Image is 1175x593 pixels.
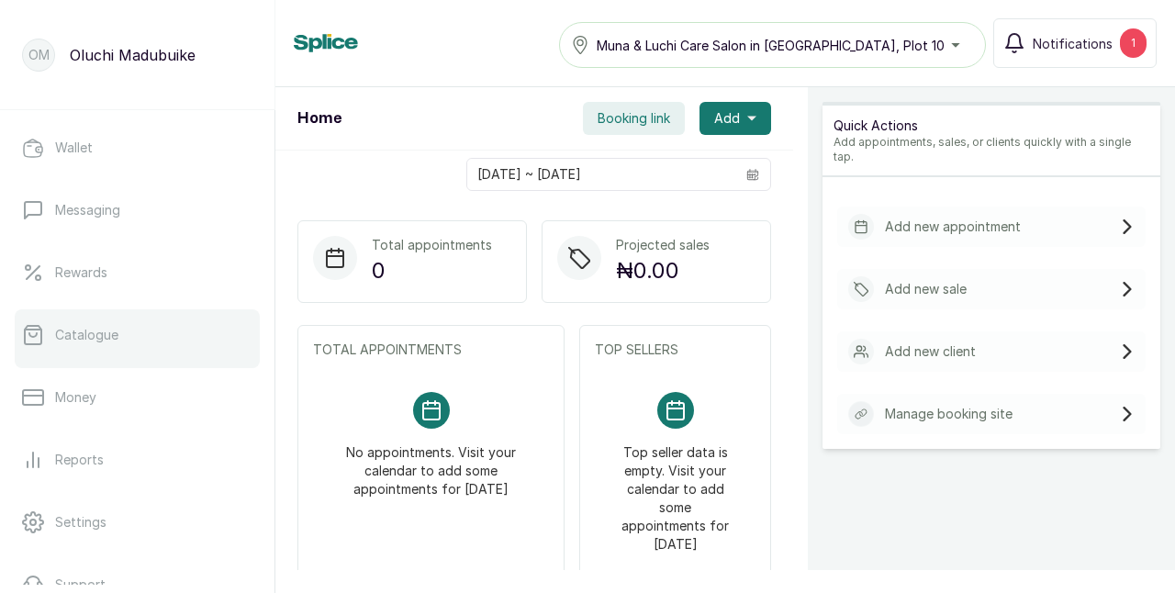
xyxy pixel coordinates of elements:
p: Money [55,388,96,407]
button: Notifications1 [993,18,1157,68]
a: Reports [15,434,260,486]
p: Messaging [55,201,120,219]
p: Top seller data is empty. Visit your calendar to add some appointments for [DATE] [617,429,733,554]
p: Total appointments [372,236,492,254]
button: Add [699,102,771,135]
p: Projected sales [616,236,710,254]
p: OM [28,46,50,64]
p: Add new sale [885,280,967,298]
p: Oluchi Madubuike [70,44,196,66]
p: Reports [55,451,104,469]
div: 1 [1120,28,1147,58]
a: Catalogue [15,309,260,361]
a: Settings [15,497,260,548]
p: TOTAL APPOINTMENTS [313,341,549,359]
svg: calendar [746,168,759,181]
button: Muna & Luchi Care Salon in [GEOGRAPHIC_DATA], Plot 10 [559,22,986,68]
p: No appointments. Visit your calendar to add some appointments for [DATE] [335,429,527,498]
input: Select date [467,159,735,190]
p: 0 [372,254,492,287]
p: Settings [55,513,106,531]
h1: Home [297,107,341,129]
span: Notifications [1033,34,1113,53]
p: Catalogue [55,326,118,344]
a: Messaging [15,185,260,236]
p: Add new client [885,342,976,361]
span: Muna & Luchi Care Salon in [GEOGRAPHIC_DATA], Plot 10 [597,36,945,55]
span: Add [714,109,740,128]
a: Money [15,372,260,423]
span: Booking link [598,109,670,128]
p: Add new appointment [885,218,1021,236]
button: Booking link [583,102,685,135]
p: Rewards [55,263,107,282]
p: Quick Actions [834,117,1149,135]
p: Add appointments, sales, or clients quickly with a single tap. [834,135,1149,164]
p: Wallet [55,139,93,157]
a: Rewards [15,247,260,298]
p: ₦0.00 [616,254,710,287]
a: Wallet [15,122,260,173]
p: Manage booking site [885,405,1013,423]
p: TOP SELLERS [595,341,755,359]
